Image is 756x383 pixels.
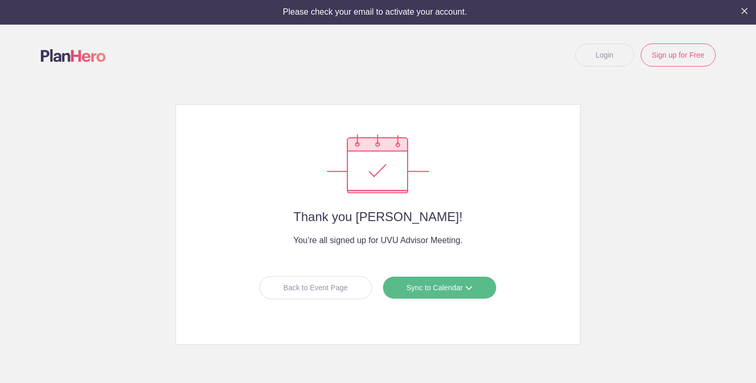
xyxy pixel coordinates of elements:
a: Sign up for Free [641,43,715,67]
img: Success confirmation [327,134,429,193]
a: Back to Event Page [259,276,372,299]
h4: You’re all signed up for UVU Advisor Meeting. [197,234,559,247]
img: X small white [741,8,748,14]
a: Login [575,43,634,67]
button: Close [741,6,748,15]
h2: Thank you [PERSON_NAME]! [197,210,559,224]
img: Logo main planhero [41,49,106,62]
a: Sync to Calendar [382,276,497,299]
